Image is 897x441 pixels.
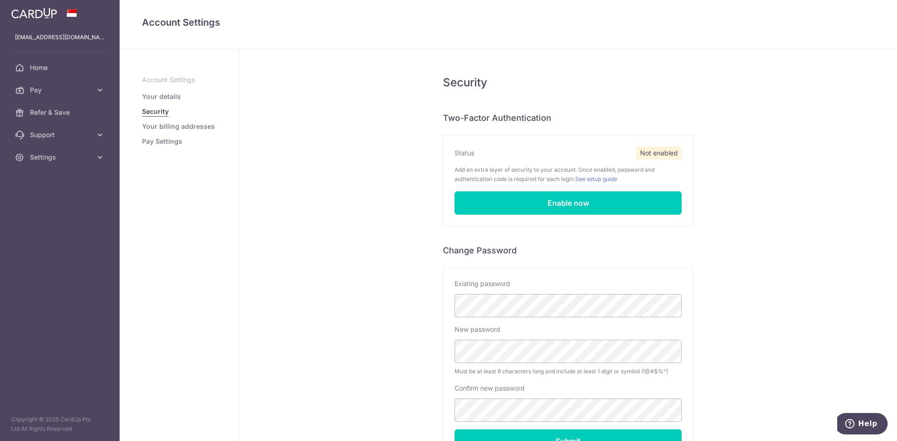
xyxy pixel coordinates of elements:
[142,122,215,131] a: Your billing addresses
[455,191,682,215] a: Enable now
[30,85,92,95] span: Pay
[455,384,525,393] label: Confirm new password
[142,75,216,84] p: Account Settings
[142,137,182,146] a: Pay Settings
[455,279,510,288] label: Existing password
[21,7,40,15] span: Help
[83,7,102,15] span: Help
[455,148,474,158] label: Status
[11,7,57,19] img: CardUp
[575,175,617,182] a: See setup guide
[30,130,92,140] span: Support
[30,63,92,72] span: Home
[30,153,92,162] span: Settings
[455,165,682,184] p: Add an extra layer of security to your account. Once enabled, password and authentication code is...
[443,112,693,124] h6: Two-Factor Authentication
[455,325,500,334] label: New password
[30,108,92,117] span: Refer & Save
[636,147,682,160] span: Not enabled
[142,15,875,30] h4: Account Settings
[443,75,693,90] h5: Security
[15,33,105,42] p: [EMAIL_ADDRESS][DOMAIN_NAME]
[142,92,181,101] a: Your details
[455,367,682,376] span: Must be at least 8 characters long and include at least 1 digit or symbol (!@#$%^)
[142,107,169,116] a: Security
[443,245,693,256] h6: Change Password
